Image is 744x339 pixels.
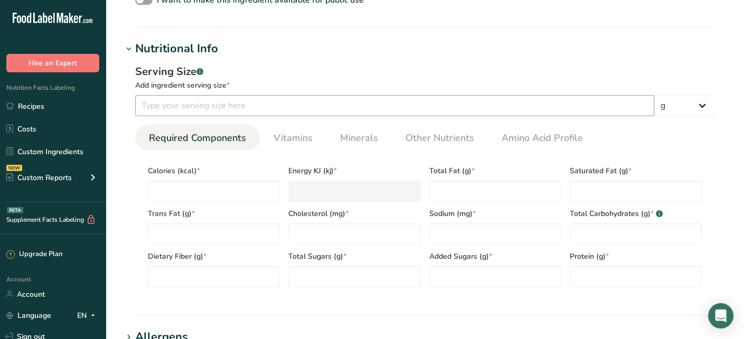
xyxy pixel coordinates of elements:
[135,95,654,116] input: Type your serving size here
[340,131,378,145] span: Minerals
[570,165,702,176] span: Saturated Fat (g)
[288,251,420,262] span: Total Sugars (g)
[502,131,583,145] span: Amino Acid Profile
[6,306,51,325] a: Language
[570,208,702,219] span: Total Carbohydrates (g)
[148,165,280,176] span: Calories (kcal)
[406,131,474,145] span: Other Nutrients
[6,165,22,171] div: NEW
[7,207,23,213] div: BETA
[149,131,246,145] span: Required Components
[135,64,714,80] div: Serving Size
[429,208,561,219] span: Sodium (mg)
[135,80,714,91] div: Add ingredient serving size
[708,303,733,328] div: Open Intercom Messenger
[274,131,313,145] span: Vitamins
[77,309,99,322] div: EN
[429,165,561,176] span: Total Fat (g)
[135,40,218,58] div: Nutritional Info
[288,165,420,176] span: Energy KJ (kj)
[288,208,420,219] span: Cholesterol (mg)
[6,249,62,260] div: Upgrade Plan
[148,251,280,262] span: Dietary Fiber (g)
[429,251,561,262] span: Added Sugars (g)
[148,208,280,219] span: Trans Fat (g)
[6,54,99,72] button: Hire an Expert
[6,172,72,183] div: Custom Reports
[570,251,702,262] span: Protein (g)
